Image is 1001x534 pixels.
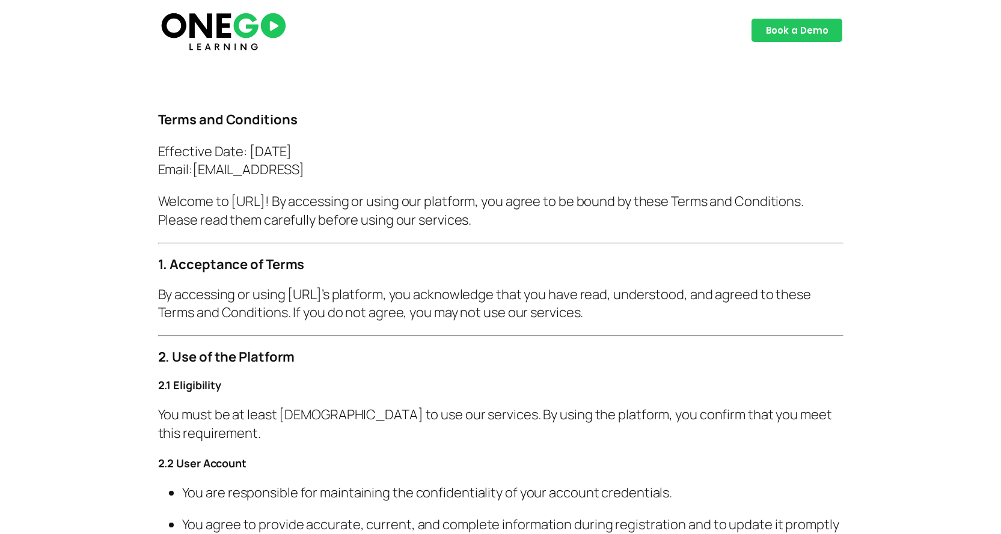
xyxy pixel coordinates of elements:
[158,348,295,366] strong: 2. Use of the Platform
[158,192,843,229] p: Welcome to [URL]! By accessing or using our platform, you agree to be bound by these Terms and Co...
[158,378,222,392] strong: 2.1 Eligibility
[182,484,843,502] p: You are responsible for maintaining the confidentiality of your account credentials.
[752,19,843,42] a: Book a Demo
[158,405,843,443] p: You must be at least [DEMOGRAPHIC_DATA] to use our services. By using the platform, you confirm t...
[766,26,828,35] span: Book a Demo
[158,142,843,180] p: Effective Date: [DATE] Email:
[192,160,304,178] a: [EMAIL_ADDRESS]
[158,285,843,323] p: By accessing or using [URL]’s platform, you acknowledge that you have read, understood, and agree...
[158,255,305,273] strong: 1. Acceptance of Terms
[158,111,298,129] strong: Terms and Conditions
[158,456,246,470] strong: 2.2 User Account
